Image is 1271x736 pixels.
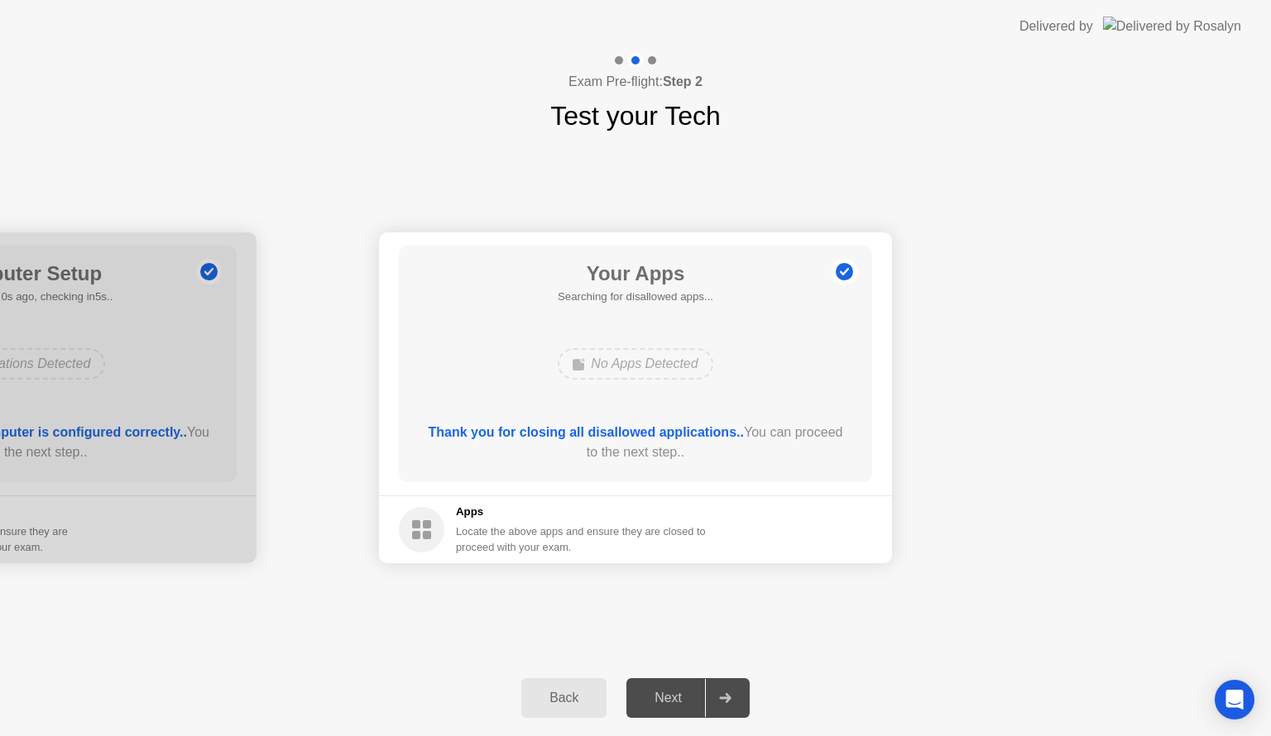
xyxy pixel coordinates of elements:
[558,289,713,305] h5: Searching for disallowed apps...
[423,423,849,462] div: You can proceed to the next step..
[456,504,707,520] h5: Apps
[429,425,744,439] b: Thank you for closing all disallowed applications..
[558,259,713,289] h1: Your Apps
[550,96,721,136] h1: Test your Tech
[526,691,602,705] div: Back
[663,74,703,88] b: Step 2
[456,523,707,555] div: Locate the above apps and ensure they are closed to proceed with your exam.
[521,678,607,718] button: Back
[568,72,703,92] h4: Exam Pre-flight:
[1103,17,1241,36] img: Delivered by Rosalyn
[1019,17,1093,36] div: Delivered by
[626,678,750,718] button: Next
[1215,680,1254,719] div: Open Intercom Messenger
[631,691,705,705] div: Next
[558,348,712,380] div: No Apps Detected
